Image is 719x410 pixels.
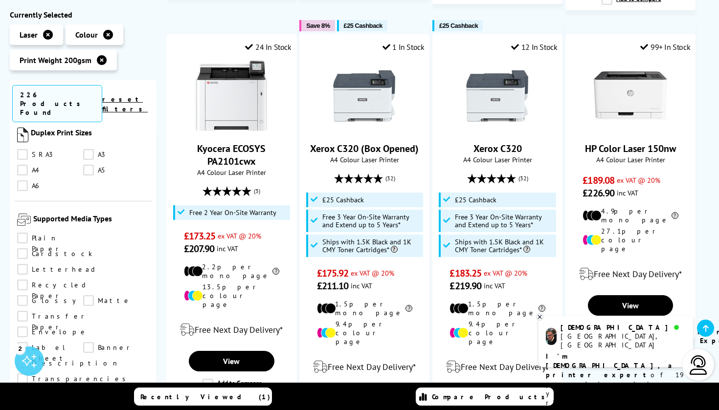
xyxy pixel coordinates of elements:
[317,320,412,346] li: 9.4p per colour page
[571,155,690,164] span: A4 Colour Laser Printer
[17,264,98,275] a: Letterhead
[583,207,678,224] li: 4.9p per mono page
[17,165,83,176] a: A4
[640,42,690,52] div: 99+ In Stock
[546,352,675,379] b: I'm [DEMOGRAPHIC_DATA], a printer expert
[317,300,412,317] li: 1.5p per mono page
[351,268,394,278] span: ex VAT @ 20%
[20,30,38,40] span: Laser
[17,150,83,160] a: SRA3
[134,388,272,406] a: Recently Viewed (1)
[195,125,268,134] a: Kyocera ECOSYS PA2101cwx
[12,85,102,122] span: 226 Products Found
[254,182,260,200] span: (3)
[583,174,614,187] span: £189.08
[351,281,372,290] span: inc VAT
[322,213,421,229] span: Free 3 Year On-Site Warranty and Extend up to 5 Years*
[217,244,238,253] span: inc VAT
[585,142,676,155] a: HP Color Laser 150nw
[328,59,401,132] img: Xerox C320 (Box Opened)
[17,233,83,243] a: Plain Paper
[83,342,149,353] a: Banner
[432,392,550,401] span: Compare Products
[17,214,31,226] img: Supported Media Types
[449,300,545,317] li: 1.5p per mono page
[184,262,279,280] li: 2.2p per mono page
[202,379,262,389] label: Add to Compare
[20,55,91,65] span: Print Weight 200gsm
[17,280,89,290] a: Recycled Paper
[189,351,274,371] a: View
[17,342,83,353] a: Label Sheet
[15,343,25,354] div: 2
[189,209,276,216] span: Free 2 Year On-Site Warranty
[439,22,478,29] span: £25 Cashback
[432,20,483,31] button: £25 Cashback
[197,142,266,168] a: Kyocera ECOSYS PA2101cwx
[10,10,157,20] div: Currently Selected
[17,248,92,259] a: Cardstock
[511,42,557,52] div: 12 In Stock
[449,280,481,292] span: £219.90
[75,30,98,40] span: Colour
[461,59,534,132] img: Xerox C320
[17,295,83,306] a: Glossy
[305,353,424,381] div: modal_delivery
[184,230,216,242] span: £173.25
[33,214,149,228] span: Supported Media Types
[317,267,349,280] span: £175.92
[344,22,382,29] span: £25 Cashback
[689,355,708,375] img: user-headset-light.svg
[83,295,149,306] a: Matte
[594,125,667,134] a: HP Color Laser 150nw
[172,168,291,177] span: A4 Colour Laser Printer
[310,142,419,155] a: Xerox C320 (Box Opened)
[546,352,686,408] p: of 19 years! I can help you choose the right product
[438,155,557,164] span: A4 Colour Laser Printer
[461,125,534,134] a: Xerox C320
[306,22,330,29] span: Save 8%
[17,373,131,384] a: Transparencies
[17,128,28,143] img: Duplex Print Sizes
[328,125,401,134] a: Xerox C320 (Box Opened)
[455,196,496,204] span: £25 Cashback
[172,316,291,344] div: modal_delivery
[322,196,364,204] span: £25 Cashback
[416,388,554,406] a: Compare Products
[571,260,690,288] div: modal_delivery
[518,169,528,188] span: (32)
[561,332,685,349] div: [GEOGRAPHIC_DATA], [GEOGRAPHIC_DATA]
[17,358,119,368] a: Prescription
[322,238,421,254] span: Ships with 1.5K Black and 1K CMY Toner Cartridges*
[455,213,553,229] span: Free 3 Year On-Site Warranty and Extend up to 5 Years*
[382,42,425,52] div: 1 In Stock
[337,20,387,31] button: £25 Cashback
[484,268,527,278] span: ex VAT @ 20%
[245,42,291,52] div: 24 In Stock
[299,20,335,31] button: Save 8%
[583,187,614,199] span: £226.90
[102,95,148,113] a: reset filters
[449,267,481,280] span: £183.25
[455,238,553,254] span: Ships with 1.5K Black and 1K CMY Toner Cartridges*
[484,281,505,290] span: inc VAT
[31,128,150,145] span: Duplex Print Sizes
[588,295,673,316] a: View
[17,326,88,337] a: Envelope
[317,280,349,292] span: £211.10
[449,320,545,346] li: 9.4p per colour page
[83,150,149,160] a: A3
[473,142,522,155] a: Xerox C320
[195,59,268,132] img: Kyocera ECOSYS PA2101cwx
[140,392,270,401] span: Recently Viewed (1)
[594,59,667,132] img: HP Color Laser 150nw
[617,188,638,197] span: inc VAT
[385,169,395,188] span: (32)
[184,242,215,255] span: £207.90
[305,155,424,164] span: A4 Colour Laser Printer
[561,323,685,332] div: [DEMOGRAPHIC_DATA]
[617,175,660,185] span: ex VAT @ 20%
[438,353,557,381] div: modal_delivery
[583,227,678,253] li: 27.1p per colour page
[17,181,83,192] a: A6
